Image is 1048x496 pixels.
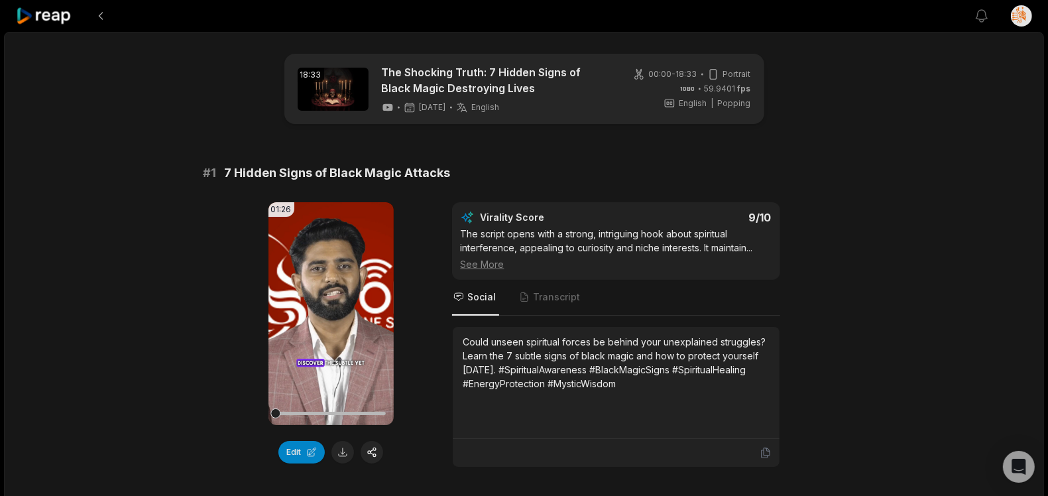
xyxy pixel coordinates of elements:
button: Edit [278,441,325,464]
div: Virality Score [481,211,623,224]
span: Transcript [534,290,581,304]
div: Open Intercom Messenger [1003,451,1035,483]
span: 59.9401 [705,83,751,95]
span: English [472,102,500,113]
span: fps [738,84,751,93]
video: Your browser does not support mp4 format. [268,202,394,425]
div: See More [461,257,772,271]
div: 9 /10 [629,211,772,224]
span: Popping [718,97,751,109]
span: # 1 [204,164,217,182]
span: | [711,97,714,109]
span: Portrait [723,68,751,80]
span: 7 Hidden Signs of Black Magic Attacks [225,164,451,182]
div: Could unseen spiritual forces be behind your unexplained struggles? Learn the 7 subtle signs of b... [463,335,769,391]
nav: Tabs [452,280,780,316]
span: [DATE] [420,102,446,113]
span: Social [468,290,496,304]
a: The Shocking Truth: 7 Hidden Signs of Black Magic Destroying Lives [382,64,611,96]
div: The script opens with a strong, intriguing hook about spiritual interference, appealing to curios... [461,227,772,271]
span: English [679,97,707,109]
span: 00:00 - 18:33 [649,68,697,80]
